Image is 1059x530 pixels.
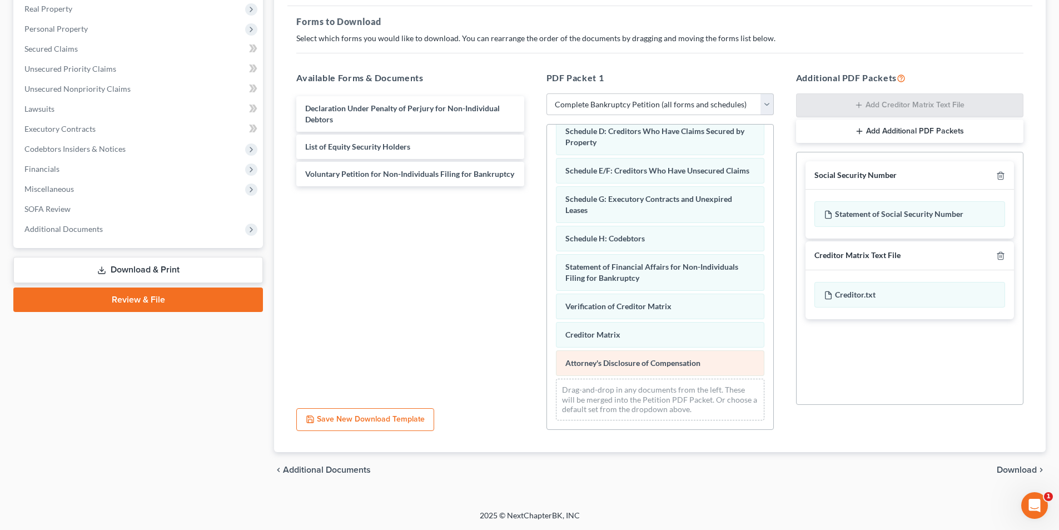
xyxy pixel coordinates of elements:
span: Additional Documents [283,465,371,474]
span: Secured Claims [24,44,78,53]
span: Unsecured Priority Claims [24,64,116,73]
a: Review & File [13,288,263,312]
span: 1 [1044,492,1053,501]
div: Social Security Number [814,170,897,181]
a: Unsecured Priority Claims [16,59,263,79]
h5: Additional PDF Packets [796,71,1023,85]
div: Creditor.txt [814,282,1005,308]
a: chevron_left Additional Documents [274,465,371,474]
span: Attorney's Disclosure of Compensation [565,358,700,368]
h5: Available Forms & Documents [296,71,524,85]
span: Miscellaneous [24,184,74,194]
a: SOFA Review [16,199,263,219]
button: Save New Download Template [296,408,434,432]
span: Executory Contracts [24,124,96,133]
span: Download [997,465,1037,474]
div: Drag-and-drop in any documents from the left. These will be merged into the Petition PDF Packet. ... [556,379,764,420]
h5: PDF Packet 1 [546,71,774,85]
div: 2025 © NextChapterBK, INC [213,510,847,530]
span: Unsecured Nonpriority Claims [24,84,131,93]
a: Download & Print [13,257,263,283]
p: Select which forms you would like to download. You can rearrange the order of the documents by dr... [296,33,1023,44]
h5: Forms to Download [296,15,1023,28]
button: Add Creditor Matrix Text File [796,93,1023,118]
button: Download chevron_right [997,465,1046,474]
div: Statement of Social Security Number [814,201,1005,227]
span: Real Property [24,4,72,13]
span: List of Equity Security Holders [305,142,410,151]
a: Secured Claims [16,39,263,59]
a: Unsecured Nonpriority Claims [16,79,263,99]
span: Personal Property [24,24,88,33]
span: Creditor Matrix [565,330,620,339]
i: chevron_left [274,465,283,474]
span: Verification of Creditor Matrix [565,301,672,311]
a: Executory Contracts [16,119,263,139]
span: Financials [24,164,59,174]
span: Declaration Under Penalty of Perjury for Non-Individual Debtors [305,103,500,124]
iframe: Intercom live chat [1021,492,1048,519]
span: Lawsuits [24,104,54,113]
span: Codebtors Insiders & Notices [24,144,126,153]
button: Add Additional PDF Packets [796,120,1023,143]
span: SOFA Review [24,204,71,214]
div: Creditor Matrix Text File [814,250,901,261]
span: Voluntary Petition for Non-Individuals Filing for Bankruptcy [305,169,514,179]
span: Schedule G: Executory Contracts and Unexpired Leases [565,194,732,215]
span: Schedule E/F: Creditors Who Have Unsecured Claims [565,166,749,175]
a: Lawsuits [16,99,263,119]
span: Schedule H: Codebtors [565,234,645,243]
span: Additional Documents [24,224,103,234]
span: Statement of Financial Affairs for Non-Individuals Filing for Bankruptcy [565,262,738,283]
span: Schedule D: Creditors Who Have Claims Secured by Property [565,126,744,147]
i: chevron_right [1037,465,1046,474]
